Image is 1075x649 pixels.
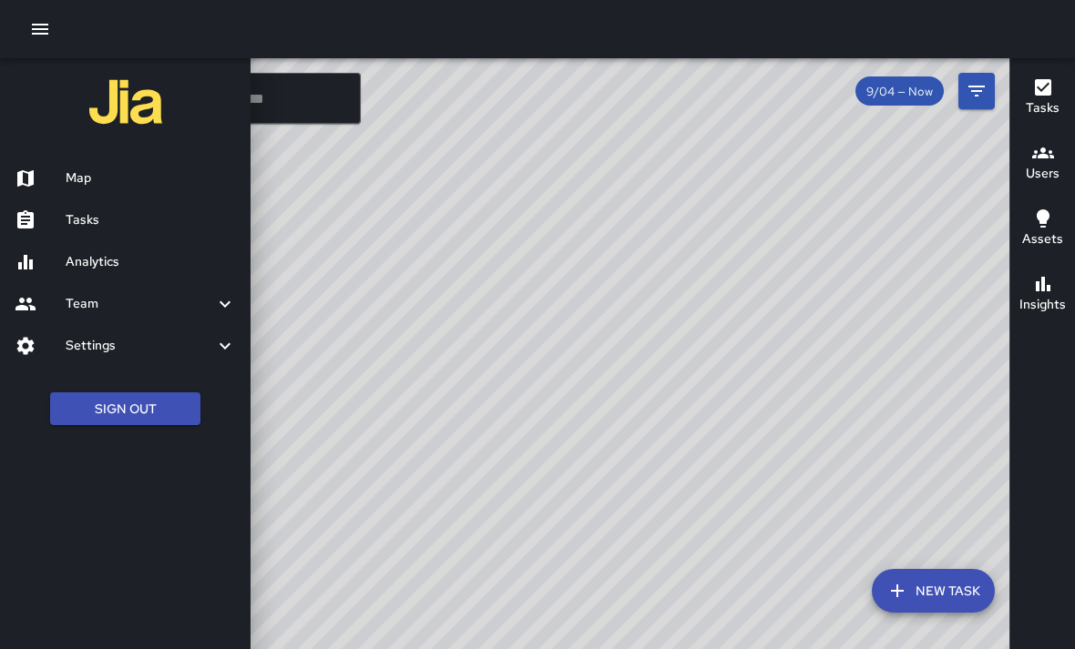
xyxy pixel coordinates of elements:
[872,569,995,613] button: New Task
[1026,164,1060,184] h6: Users
[66,210,236,230] h6: Tasks
[1026,98,1060,118] h6: Tasks
[50,392,200,426] button: Sign Out
[1019,295,1066,315] h6: Insights
[66,294,214,314] h6: Team
[1022,229,1063,249] h6: Assets
[89,66,162,138] img: jia-logo
[66,252,236,272] h6: Analytics
[66,336,214,356] h6: Settings
[66,168,236,188] h6: Map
